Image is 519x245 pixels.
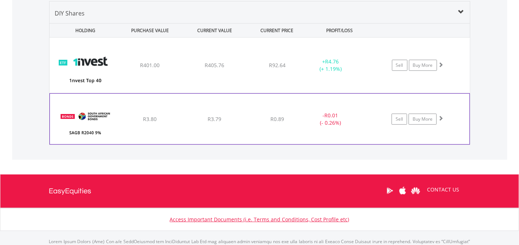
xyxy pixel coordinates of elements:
[392,114,407,125] a: Sell
[143,115,157,122] span: R3.80
[269,62,286,69] span: R92.64
[308,24,371,37] div: PROFIT/LOSS
[409,179,422,202] a: Huawei
[170,216,349,223] a: Access Important Documents (i.e. Terms and Conditions, Cost Profile etc)
[140,62,160,69] span: R401.00
[54,103,117,142] img: TFSA.ZA.R2040.png
[270,115,284,122] span: R0.89
[325,58,339,65] span: R4.76
[303,112,358,127] div: - (- 0.26%)
[247,24,306,37] div: CURRENT PRICE
[324,112,338,119] span: R0.01
[55,9,85,17] span: DIY Shares
[422,179,465,200] a: CONTACT US
[396,179,409,202] a: Apple
[49,175,92,208] a: EasyEquities
[50,24,117,37] div: HOLDING
[53,47,117,91] img: TFSA.ETFT40.png
[119,24,182,37] div: PURCHASE VALUE
[205,62,224,69] span: R405.76
[409,114,437,125] a: Buy More
[383,179,396,202] a: Google Play
[208,115,221,122] span: R3.79
[303,58,359,73] div: + (+ 1.19%)
[183,24,246,37] div: CURRENT VALUE
[409,60,437,71] a: Buy More
[392,60,407,71] a: Sell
